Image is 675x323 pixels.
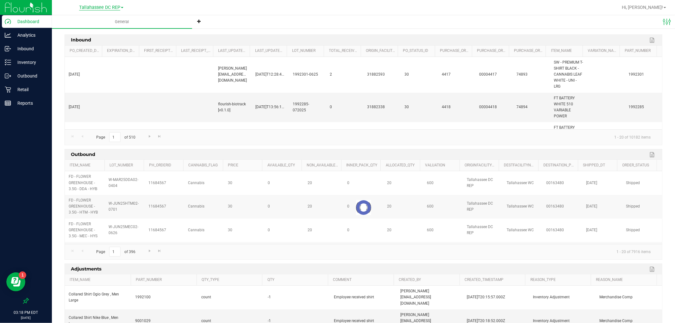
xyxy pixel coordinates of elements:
inline-svg: Retail [5,86,11,93]
p: [DATE] [3,315,49,320]
td: 74894 [513,122,550,152]
td: 00004418 [475,122,513,152]
inline-svg: Outbound [5,73,11,79]
a: Go to the last page [155,132,164,141]
td: 1992100 [131,286,198,309]
td: Inventory Adjustment [529,286,596,309]
a: Price [228,163,260,168]
iframe: Resource center [6,272,25,291]
td: 00004417 [475,57,513,93]
td: SW - PREMIUM T-SHIRT BLACK - CANNABIS LEAF WHITE - UNI - LRG [550,57,587,93]
td: flourish-biotrack [v0.1.0] [214,122,252,152]
a: Non_Available_qty [307,163,339,168]
a: last_updated_by [218,48,247,53]
a: lot_number [109,163,141,168]
iframe: Resource center unread badge [19,271,26,279]
inline-svg: Reports [5,100,11,106]
a: reason_name [596,277,654,283]
p: Reports [11,99,49,107]
span: 1 - 20 of 7916 items [611,247,656,256]
a: destination_purchase_order_id [543,163,575,168]
td: 30 [401,57,438,93]
span: Page of 510 [91,132,141,142]
td: 31882338 [364,122,401,152]
a: expiration_date [107,48,136,53]
td: -1 [264,286,330,309]
a: Go to the next page [145,247,154,255]
a: ph_orderID [149,163,181,168]
td: [DATE] [65,57,102,93]
inline-svg: Dashboard [5,18,11,25]
p: Retail [11,86,49,93]
a: qty_type [202,277,260,283]
td: 4418 [438,122,475,152]
a: originFacilityName [465,163,497,168]
a: Allocated_qty [386,163,418,168]
p: Dashboard [11,18,49,25]
td: 30 [401,93,438,122]
td: 1992285-072025 [289,93,326,122]
a: Lot_Number [292,48,322,53]
td: Merchandise Comp [596,286,662,309]
a: po_status_id [403,48,432,53]
p: Outbound [11,72,49,80]
a: Go to the last page [155,247,164,255]
td: [DATE]T13:56:19.000Z [252,93,289,122]
td: 30 [401,122,438,152]
td: 31882593 [364,57,401,93]
span: Adjustments [69,264,103,274]
td: 74894 [513,93,550,122]
td: 74893 [513,57,550,93]
a: purchase_order_line_pk [514,48,543,53]
a: Total_Received_Qty [329,48,359,53]
span: Page of 396 [91,247,141,257]
td: Employee received shirt [330,286,397,309]
td: [PERSON_NAME][EMAIL_ADDRESS][DOMAIN_NAME] [397,286,463,309]
span: General [107,19,138,25]
a: last_receipt_timestamp [181,48,210,53]
a: comment [333,277,391,283]
a: Inner_Pack_qty [346,163,378,168]
a: purchase_order_hdr_pk [440,48,469,53]
a: purchase_order_id [477,48,506,53]
a: origin_facility_order_line_pk [366,48,395,53]
p: 03:18 PM EDT [3,310,49,315]
li: New tab [192,15,207,28]
a: part_number [136,277,194,283]
a: created_by [399,277,457,283]
span: Hi, [PERSON_NAME]! [622,5,663,10]
a: reason_type [530,277,589,283]
span: Tallahassee DC REP [79,5,120,10]
td: [DATE] [65,93,102,122]
td: [PERSON_NAME][EMAIL_ADDRESS][DOMAIN_NAME] [214,57,252,93]
a: General [52,15,192,28]
a: last_updated_timestamp [255,48,284,53]
a: first_receipt_timestamp [144,48,173,53]
td: [DATE]T12:28:46.000Z [252,57,289,93]
p: Inbound [11,45,49,53]
a: Shipped_dt [583,163,615,168]
a: created_timestamp [465,277,523,283]
td: [DATE] [65,122,102,152]
a: part_number [625,48,654,53]
a: Cannabis_Flag [188,163,220,168]
p: Inventory [11,59,49,66]
a: Available_qty [267,163,299,168]
span: Outbound [69,149,97,159]
a: PO_Created_Date [70,48,99,53]
a: Order_Status [622,163,654,168]
td: [DATE]T20:15:57.000Z [463,286,529,309]
td: FT BATTERY WHITE 510 VARIABLE POWER [550,93,587,122]
td: 4418 [438,93,475,122]
td: 1992285 [625,93,662,122]
td: 1992301 [625,57,662,93]
td: 1992285 [625,122,662,152]
td: 1992285-072025 [289,122,326,152]
p: Analytics [11,31,49,39]
inline-svg: Analytics [5,32,11,38]
a: qty [267,277,326,283]
a: Export to Excel [648,36,658,44]
td: 2 [326,57,364,93]
td: FT BATTERY WHITE 510 VARIABLE POWER [550,122,587,152]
